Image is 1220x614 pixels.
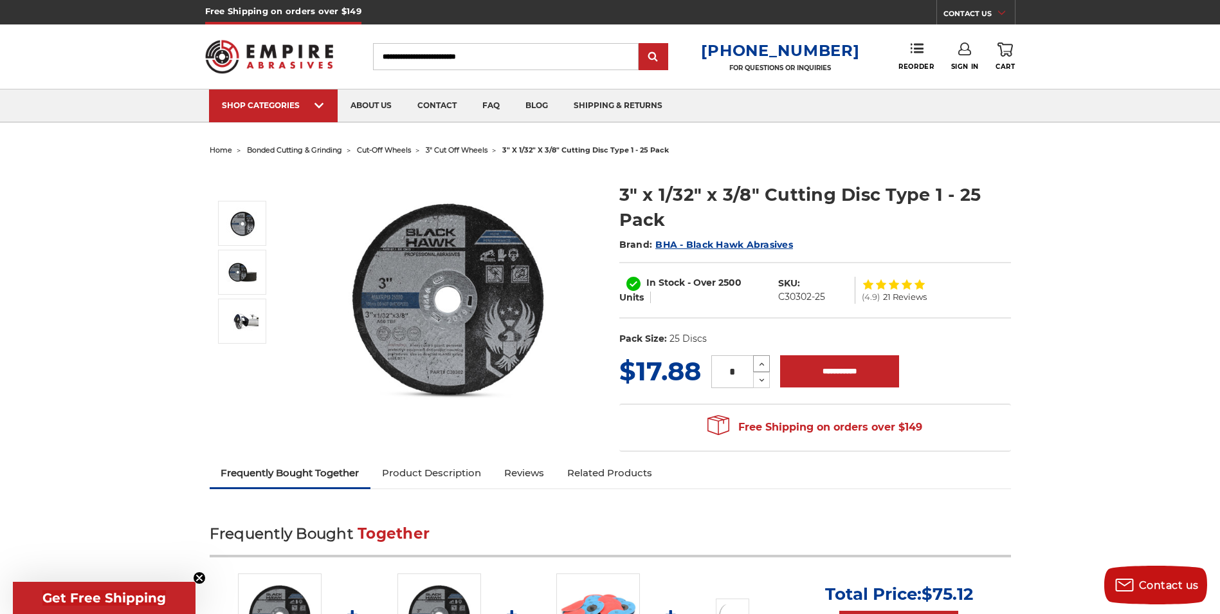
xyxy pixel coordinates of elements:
dd: C30302-25 [778,290,825,304]
a: shipping & returns [561,89,675,122]
a: cut-off wheels [357,145,411,154]
a: [PHONE_NUMBER] [701,41,859,60]
a: Frequently Bought Together [210,459,371,487]
span: Brand: [619,239,653,250]
span: - Over [687,277,716,288]
a: Reorder [898,42,934,70]
p: Total Price: [825,584,973,604]
img: 3" x 1/32" x 3/8" Cutting Disc [226,256,259,288]
span: Get Free Shipping [42,590,166,606]
span: Together [358,525,430,543]
span: 2500 [718,277,742,288]
span: Free Shipping on orders over $149 [707,414,922,440]
span: Frequently Bought [210,525,353,543]
a: Product Description [370,459,493,487]
a: about us [338,89,405,122]
dt: SKU: [778,277,800,290]
a: bonded cutting & grinding [247,145,342,154]
div: Get Free ShippingClose teaser [13,582,196,614]
span: Contact us [1139,579,1199,591]
dt: Pack Size: [619,332,667,346]
a: Related Products [556,459,664,487]
img: 3-inch ultra-thin cutting disc for die grinder, efficient Type 1 blade [226,305,259,337]
span: 3" x 1/32" x 3/8" cutting disc type 1 - 25 pack [502,145,669,154]
h1: 3" x 1/32" x 3/8" Cutting Disc Type 1 - 25 Pack [619,182,1011,232]
span: 21 Reviews [883,293,927,301]
p: FOR QUESTIONS OR INQUIRIES [701,64,859,72]
img: 3" x 1/32" x 3/8" Cut Off Wheel [226,207,259,239]
span: In Stock [646,277,685,288]
a: CONTACT US [943,6,1015,24]
a: 3" cut off wheels [426,145,487,154]
a: home [210,145,232,154]
a: faq [469,89,513,122]
div: SHOP CATEGORIES [222,100,325,110]
a: Cart [996,42,1015,71]
dd: 25 Discs [669,332,707,346]
img: 3" x 1/32" x 3/8" Cut Off Wheel [320,169,577,426]
a: Reviews [493,459,556,487]
span: Units [619,292,644,303]
a: BHA - Black Hawk Abrasives [655,239,793,250]
a: blog [513,89,561,122]
span: Sign In [951,62,979,71]
img: Empire Abrasives [205,32,334,82]
span: Reorder [898,62,934,71]
span: $75.12 [922,584,973,604]
span: (4.9) [862,293,880,301]
span: Cart [996,62,1015,71]
span: $17.88 [619,355,701,387]
a: contact [405,89,469,122]
button: Close teaser [193,572,206,584]
button: Contact us [1104,566,1207,604]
